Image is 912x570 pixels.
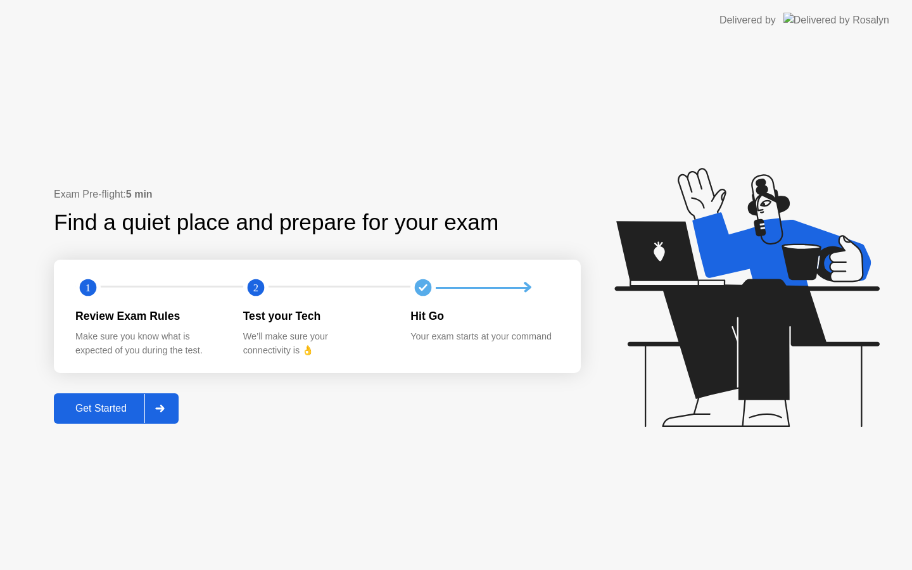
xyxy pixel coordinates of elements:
[719,13,776,28] div: Delivered by
[54,187,581,202] div: Exam Pre-flight:
[75,330,223,357] div: Make sure you know what is expected of you during the test.
[783,13,889,27] img: Delivered by Rosalyn
[54,206,500,239] div: Find a quiet place and prepare for your exam
[243,308,391,324] div: Test your Tech
[75,308,223,324] div: Review Exam Rules
[243,330,391,357] div: We’ll make sure your connectivity is 👌
[126,189,153,199] b: 5 min
[85,282,91,294] text: 1
[410,308,558,324] div: Hit Go
[58,403,144,414] div: Get Started
[410,330,558,344] div: Your exam starts at your command
[54,393,179,424] button: Get Started
[253,282,258,294] text: 2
